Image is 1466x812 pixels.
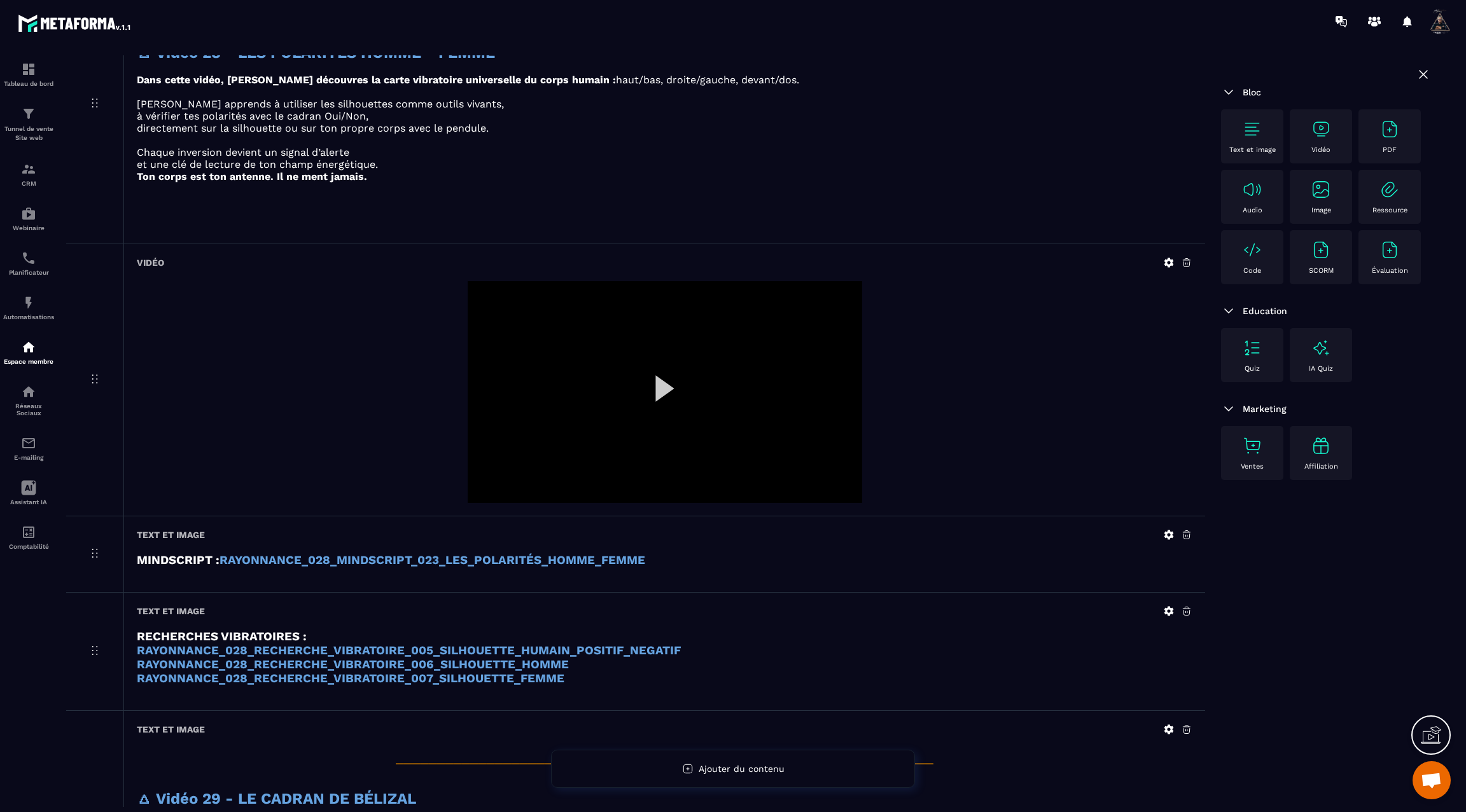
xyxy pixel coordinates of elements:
[1311,179,1331,200] img: text-image no-wra
[1242,179,1262,200] img: text-image no-wra
[21,436,36,451] img: email
[3,313,54,320] p: Automatisations
[3,52,54,97] a: formationformationTableau de bord
[137,790,416,808] strong: 🜂 Vidéo 29 - LE CADRAN DE BÉLIZAL
[3,286,54,330] a: automationsautomationsAutomatisations
[1413,761,1451,799] div: Ouvrir le chat
[21,340,36,355] img: automations
[1311,146,1330,154] p: Vidéo
[137,98,504,110] span: [PERSON_NAME] apprends à utiliser les silhouettes comme outils vivants,
[1304,462,1338,471] p: Affiliation
[21,162,36,177] img: formation
[3,543,54,550] p: Comptabilité
[3,471,54,515] a: Assistant IA
[137,170,367,182] strong: Ton corps est ton antenne. Il ne ment jamais.
[3,224,54,231] p: Webinaire
[137,110,368,122] span: à vérifier tes polarités avec le cadran Oui/Non,
[1221,401,1236,416] img: arrow-down
[1372,206,1407,214] p: Ressource
[137,643,681,657] a: RAYONNANCE_028_RECHERCHE_VIBRATOIRE_005_SILHOUETTE_HUMAIN_POSITIF_NEGATIF
[1243,404,1287,414] span: Marketing
[21,62,36,77] img: formation
[137,606,205,616] h6: Text et image
[3,97,54,152] a: formationformationTunnel de vente Site web
[1243,206,1262,214] p: Audio
[1242,119,1262,139] img: text-image no-wra
[137,258,164,268] h6: Vidéo
[21,295,36,310] img: automations
[1241,462,1264,471] p: Ventes
[137,158,378,170] span: et une clé de lecture de ton champ énergétique.
[396,748,933,766] span: _________________________________________________________________
[1379,240,1400,260] img: text-image no-wra
[21,106,36,121] img: formation
[1311,119,1331,139] img: text-image no-wra
[1242,240,1262,260] img: text-image no-wra
[3,330,54,375] a: automationsautomationsEspace membre
[1309,266,1334,275] p: SCORM
[137,657,569,671] a: RAYONNANCE_028_RECHERCHE_VIBRATOIRE_006_SILHOUETTE_HOMME
[21,384,36,399] img: social-network
[3,515,54,560] a: accountantaccountantComptabilité
[3,152,54,196] a: formationformationCRM
[137,146,349,158] span: Chaque inversion devient un signal d’alerte
[3,358,54,365] p: Espace membre
[1221,303,1236,319] img: arrow-down
[3,375,54,426] a: social-networksocial-networkRéseaux Sociaux
[1383,146,1397,154] p: PDF
[137,530,205,540] h6: Text et image
[21,525,36,540] img: accountant
[1379,179,1400,200] img: text-image no-wra
[3,499,54,506] p: Assistant IA
[220,553,645,567] a: RAYONNANCE_028_MINDSCRIPT_023_LES_POLARITÉS_HOMME_FEMME
[137,74,616,86] strong: Dans cette vidéo, [PERSON_NAME] découvres la carte vibratoire universelle du corps humain :
[1309,364,1333,373] p: IA Quiz
[3,403,54,416] p: Réseaux Sociaux
[699,764,785,774] span: Ajouter du contenu
[1311,436,1331,456] img: text-image
[1243,306,1287,316] span: Education
[1372,266,1408,275] p: Évaluation
[1242,338,1262,358] img: text-image no-wra
[1311,240,1331,260] img: text-image no-wra
[1229,146,1276,154] p: Text et image
[21,206,36,221] img: automations
[3,454,54,461] p: E-mailing
[1242,436,1262,456] img: text-image no-wra
[137,724,205,734] h6: Text et image
[18,11,132,34] img: logo
[1243,87,1261,97] span: Bloc
[1245,364,1260,373] p: Quiz
[3,426,54,471] a: emailemailE-mailing
[1243,266,1261,275] p: Code
[616,74,799,86] span: haut/bas, droite/gauche, devant/dos.
[1221,85,1236,100] img: arrow-down
[3,125,54,142] p: Tunnel de vente Site web
[3,180,54,187] p: CRM
[3,241,54,286] a: schedulerschedulerPlanificateur
[1379,119,1400,139] img: text-image no-wra
[137,630,307,643] strong: RECHERCHES VIBRATOIRES :
[3,269,54,276] p: Planificateur
[137,122,489,134] span: directement sur la silhouette ou sur ton propre corps avec le pendule.
[1311,338,1331,358] img: text-image
[137,671,564,685] a: RAYONNANCE_028_RECHERCHE_VIBRATOIRE_007_SILHOUETTE_FEMME
[3,80,54,87] p: Tableau de bord
[3,196,54,241] a: automationsautomationsWebinaire
[137,553,220,567] strong: MINDSCRIPT :
[1311,206,1331,214] p: Image
[21,251,36,266] img: scheduler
